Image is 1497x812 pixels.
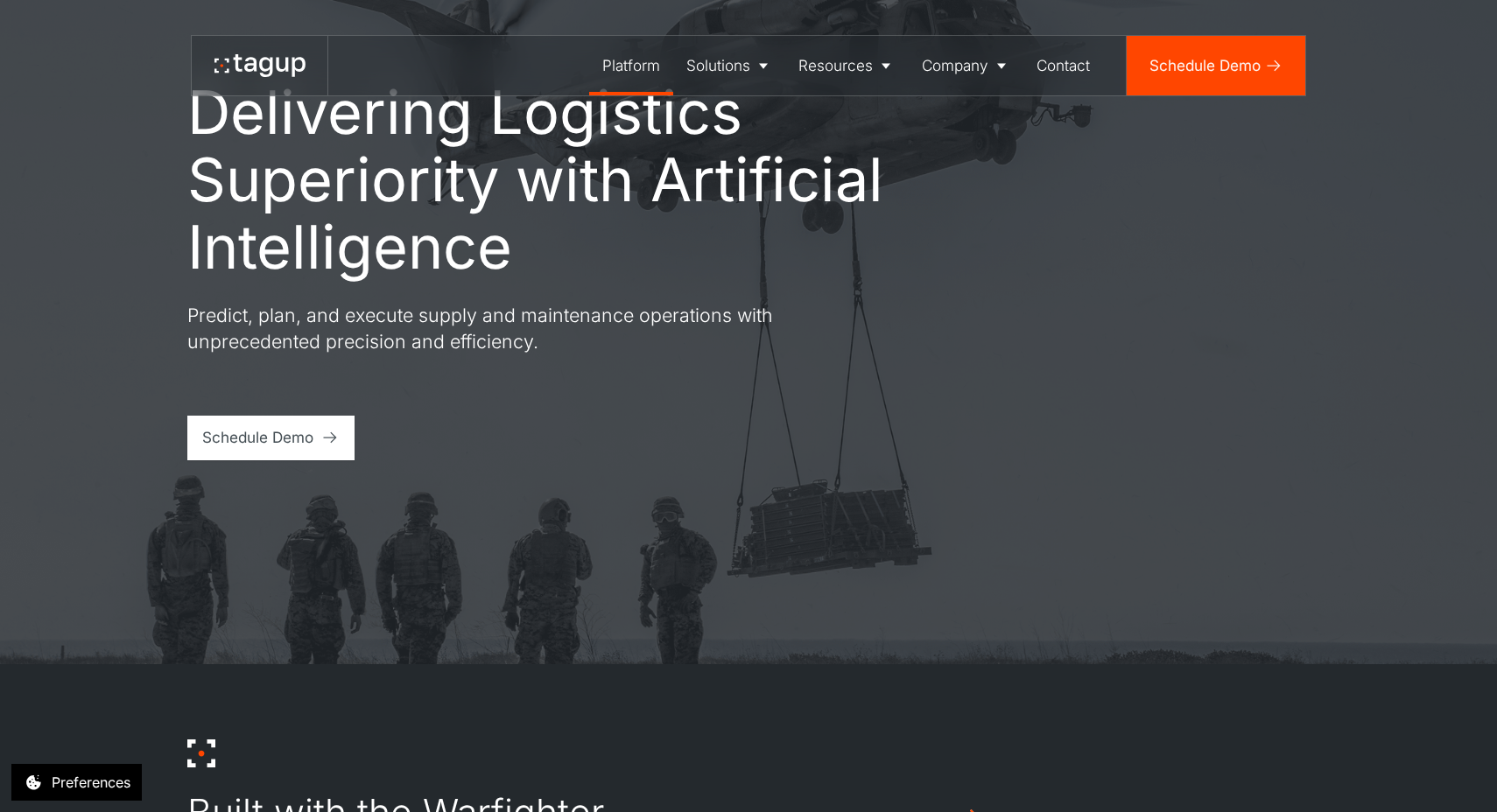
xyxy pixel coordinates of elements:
div: Solutions [686,54,750,77]
div: Contact [1037,54,1090,77]
div: Schedule Demo [1149,54,1261,77]
a: Resources [785,36,909,95]
div: Schedule Demo [202,426,313,449]
a: Platform [589,36,673,95]
div: Platform [602,54,660,77]
a: Contact [1024,36,1104,95]
div: Preferences [52,772,130,793]
div: Resources [798,54,873,77]
a: Schedule Demo [187,416,355,460]
a: Solutions [673,36,786,95]
p: Predict, plan, and execute supply and maintenance operations with unprecedented precision and eff... [187,303,818,355]
div: Company [922,54,988,77]
a: Company [909,36,1024,95]
h1: Delivering Logistics Superiority with Artificial Intelligence [187,79,923,281]
a: Schedule Demo [1127,36,1305,95]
